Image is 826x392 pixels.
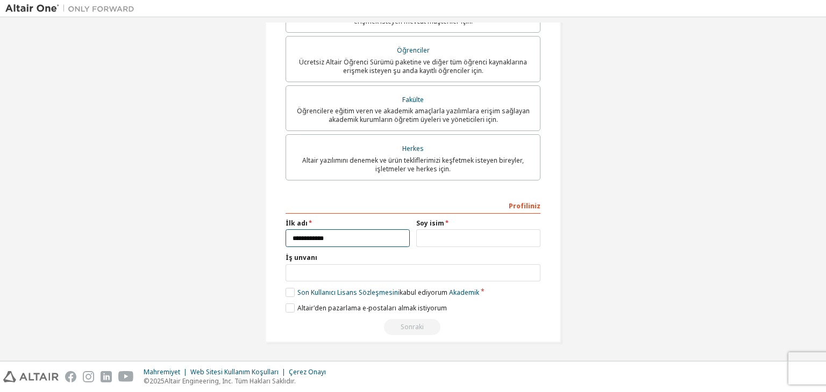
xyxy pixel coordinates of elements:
font: Altair yazılımını denemek ve ürün tekliflerimizi keşfetmek isteyen bireyler, işletmeler ve herkes... [302,156,524,173]
font: Web Sitesi Kullanım Koşulları [190,367,279,376]
font: Profiliniz [509,201,540,210]
font: kabul ediyorum [400,288,447,297]
font: Çerez Onayı [289,367,326,376]
font: Altair Engineering, Inc. Tüm Hakları Saklıdır. [165,376,296,386]
font: Öğrencilere eğitim veren ve akademik amaçlarla yazılımlara erişim sağlayan akademik kurumların öğ... [297,106,530,124]
img: altair_logo.svg [3,371,59,382]
img: facebook.svg [65,371,76,382]
font: © [144,376,149,386]
font: İş unvanı [286,253,317,262]
font: Mahremiyet [144,367,180,376]
font: Akademik [449,288,479,297]
img: linkedin.svg [101,371,112,382]
font: Altair'den pazarlama e-postaları almak istiyorum [297,303,447,313]
font: Son Kullanıcı Lisans Sözleşmesini [297,288,400,297]
img: instagram.svg [83,371,94,382]
font: 2025 [149,376,165,386]
img: Altair Bir [5,3,140,14]
font: Öğrenciler [397,46,430,55]
img: youtube.svg [118,371,134,382]
font: Herkes [402,144,424,153]
font: İlk adı [286,219,308,228]
div: Read and acccept EULA to continue [286,319,540,335]
font: Fakülte [402,95,424,104]
font: Soy isim [416,219,444,228]
font: Ücretsiz Altair Öğrenci Sürümü paketine ve diğer tüm öğrenci kaynaklarına erişmek isteyen şu anda... [299,57,527,75]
